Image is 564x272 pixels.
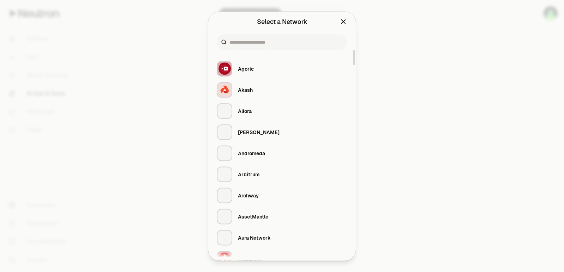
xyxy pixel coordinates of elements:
[238,213,268,220] div: AssetMantle
[238,255,262,262] div: Avalanche
[238,234,271,241] div: Aura Network
[238,107,252,114] div: Allora
[213,206,351,227] button: AssetMantle LogoAssetMantle LogoAssetMantle
[238,128,280,135] div: [PERSON_NAME]
[213,121,351,143] button: Althea LogoAlthea Logo[PERSON_NAME]
[213,79,351,100] button: Akash LogoAkash LogoAkash
[238,65,254,72] div: Agoric
[213,164,351,185] button: Arbitrum LogoArbitrum LogoArbitrum
[219,84,231,96] img: Akash Logo
[219,63,231,75] img: Agoric Logo
[238,86,253,93] div: Akash
[213,143,351,164] button: Andromeda LogoAndromeda LogoAndromeda
[213,248,351,269] button: Avalanche LogoAvalanche LogoAvalanche
[213,227,351,248] button: Aura Network LogoAura Network LogoAura Network
[339,17,347,26] button: Close
[213,185,351,206] button: Archway LogoArchway LogoArchway
[257,17,307,26] div: Select a Network
[238,192,259,199] div: Archway
[219,253,231,265] img: Avalanche Logo
[238,150,265,157] div: Andromeda
[213,100,351,121] button: Allora LogoAllora LogoAllora
[238,171,259,178] div: Arbitrum
[213,58,351,79] button: Agoric LogoAgoric LogoAgoric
